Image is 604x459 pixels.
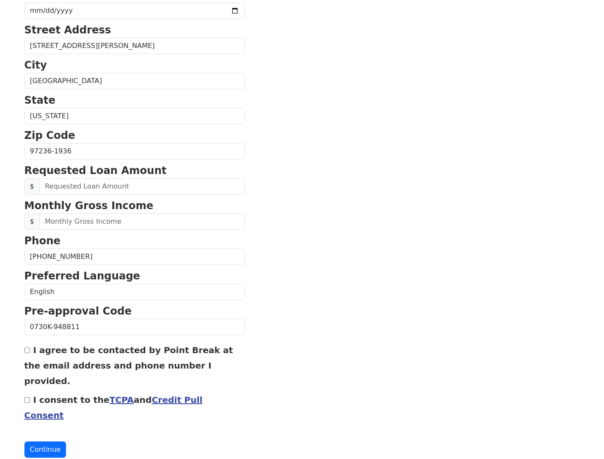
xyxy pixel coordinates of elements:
[24,143,245,159] input: Zip Code
[24,73,245,89] input: City
[39,178,245,195] input: Requested Loan Amount
[24,165,167,177] strong: Requested Loan Amount
[24,395,203,420] label: I consent to the and
[24,249,245,265] input: Phone
[24,270,140,282] strong: Preferred Language
[24,213,40,230] span: $
[24,59,47,71] strong: City
[24,24,111,36] strong: Street Address
[24,178,40,195] span: $
[24,198,245,213] p: Monthly Gross Income
[24,129,75,141] strong: Zip Code
[24,441,66,458] button: Continue
[109,395,134,405] a: TCPA
[24,305,132,317] strong: Pre-approval Code
[24,235,61,247] strong: Phone
[39,213,245,230] input: Monthly Gross Income
[24,345,233,386] label: I agree to be contacted by Point Break at the email address and phone number I provided.
[24,38,245,54] input: Street Address
[24,94,56,106] strong: State
[24,319,245,335] input: Pre-approval Code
